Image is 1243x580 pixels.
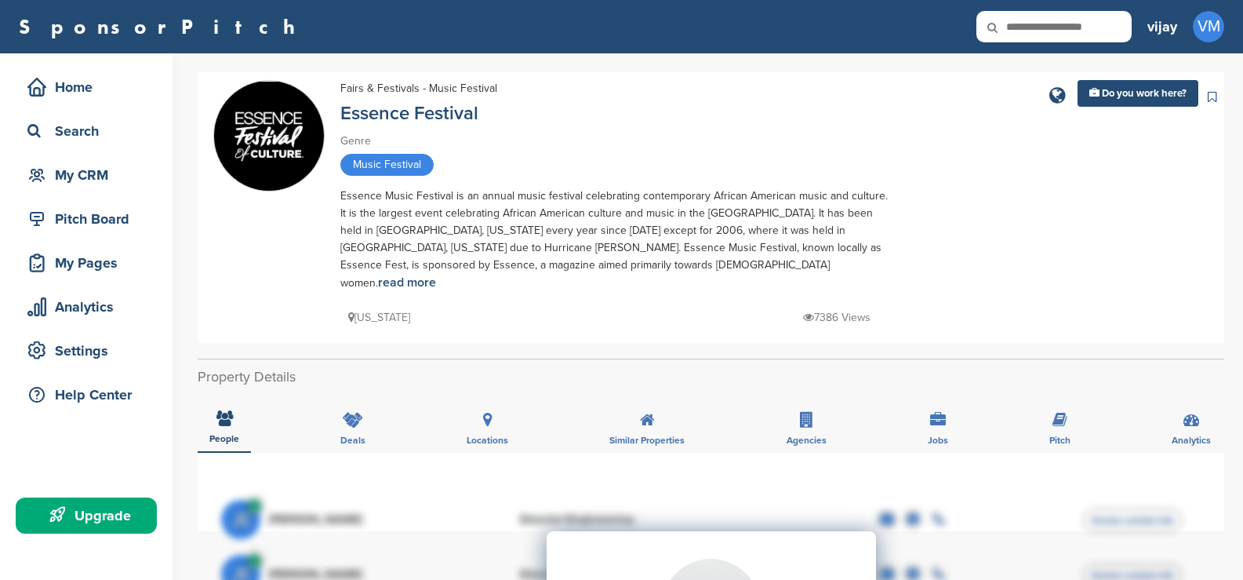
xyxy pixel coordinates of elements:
[16,157,157,193] a: My CRM
[16,289,157,325] a: Analytics
[378,275,436,290] a: read more
[467,436,508,445] span: Locations
[24,161,157,189] div: My CRM
[1102,87,1187,100] span: Do you work here?
[24,249,157,277] div: My Pages
[1049,436,1070,445] span: Pitch
[24,337,157,365] div: Settings
[928,436,948,445] span: Jobs
[1147,16,1177,38] h3: vijay
[16,113,157,149] a: Search
[24,381,157,409] div: Help Center
[24,502,157,530] div: Upgrade
[340,133,889,150] div: Genre
[340,436,365,445] span: Deals
[214,82,324,192] img: Sponsorpitch & Essence Festival
[16,201,157,237] a: Pitch Board
[1147,9,1177,44] a: vijay
[340,154,434,176] span: Music Festival
[16,333,157,369] a: Settings
[16,377,157,413] a: Help Center
[198,367,1224,388] h2: Property Details
[1078,80,1198,107] a: Do you work here?
[19,16,305,37] a: SponsorPitch
[348,308,410,327] p: [US_STATE]
[787,436,827,445] span: Agencies
[16,245,157,281] a: My Pages
[340,80,497,97] div: Fairs & Festivals - Music Festival
[609,436,685,445] span: Similar Properties
[209,434,239,443] span: People
[16,69,157,105] a: Home
[340,188,889,292] div: Essence Music Festival is an annual music festival celebrating contemporary African American musi...
[24,73,157,101] div: Home
[24,117,157,145] div: Search
[1193,11,1224,42] span: VM
[16,498,157,534] a: Upgrade
[340,102,478,125] a: Essence Festival
[24,293,157,321] div: Analytics
[803,308,870,327] p: 7386 Views
[24,205,157,233] div: Pitch Board
[1172,436,1211,445] span: Analytics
